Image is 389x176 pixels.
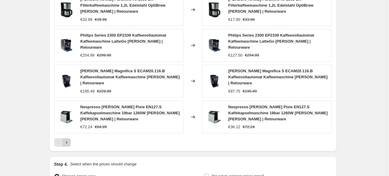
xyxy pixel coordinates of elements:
img: 8021098003485_20ec66e6-3d07-3eea-8df7-918dcab628e1_1600x1600_a78973e8-36bb-49fa-81c6-358bd38bfbe5... [205,1,224,19]
strike: €254.99 [245,52,259,58]
strike: €84.99 [95,124,107,130]
img: 8720389027628_2faad1d1-a9c9-3674-9c1e-3a609c3a58c3_1600x1600_4c8caa6a-6d45-4096-b7f8-ea6629ae3d3e... [205,36,224,54]
img: 8004399334908_3bf5b0a0-1b45-3ca0-8f56-c6f367097a2d_1600x1600_9a0d18b5-be18-41a5-98dc-93f72c2ea81d... [205,72,224,90]
strike: €195.49 [243,88,257,94]
img: 8021098003485_20ec66e6-3d07-3eea-8df7-918dcab628e1_1600x1600_a78973e8-36bb-49fa-81c6-358bd38bfbe5... [57,1,76,19]
div: €36.12 [228,124,240,130]
span: Philips Series 2300 EP2339 Kaffeevollautomat Kaffeemaschine LatteGo [PERSON_NAME] | Retourware [80,33,166,50]
div: €33.99 [80,17,93,23]
strike: €39.99 [95,17,107,23]
div: €17.00 [228,17,240,23]
div: €72.24 [80,124,93,130]
div: €195.49 [80,88,95,94]
div: €254.99 [80,52,95,58]
img: 8004399334908_3bf5b0a0-1b45-3ca0-8f56-c6f367097a2d_1600x1600_9a0d18b5-be18-41a5-98dc-93f72c2ea81d... [57,72,76,90]
img: 8004399028753_eeba68c5-85a1-3e49-8f11-1043f6e27241_1600x1600_da05b592-89a6-47ad-b2a5-4669869f4b2c... [57,108,76,126]
p: Select when the prices should change [70,161,136,167]
img: 8720389027628_2faad1d1-a9c9-3674-9c1e-3a609c3a58c3_1600x1600_4c8caa6a-6d45-4096-b7f8-ea6629ae3d3e... [57,36,76,54]
div: €97.75 [228,88,240,94]
nav: Pagination [54,138,71,147]
button: Next [62,138,71,147]
div: €127.50 [228,52,243,58]
strike: €299.99 [97,52,111,58]
span: Nespresso [PERSON_NAME] Pixie EN127.S Kaffekapselmaschine 19bar 1260W [PERSON_NAME] [PERSON_NAME]... [80,105,180,121]
strike: €229.99 [97,88,111,94]
h2: Step 4. [54,161,68,167]
img: 8004399028753_eeba68c5-85a1-3e49-8f11-1043f6e27241_1600x1600_da05b592-89a6-47ad-b2a5-4669869f4b2c... [205,108,224,126]
strike: €72.24 [243,124,255,130]
span: [PERSON_NAME] Magnifica S ECAM20.116.B Kaffeevollautomat Kaffeemaschine [PERSON_NAME] | Retourware [228,69,328,85]
span: [PERSON_NAME] Magnifica S ECAM20.116.B Kaffeevollautomat Kaffeemaschine [PERSON_NAME] | Retourware [80,69,180,85]
span: Philips Series 2300 EP2339 Kaffeevollautomat Kaffeemaschine LatteGo [PERSON_NAME] | Retourware [228,33,314,50]
strike: €33.99 [243,17,255,23]
span: Nespresso [PERSON_NAME] Pixie EN127.S Kaffekapselmaschine 19bar 1260W [PERSON_NAME] [PERSON_NAME]... [228,105,328,121]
